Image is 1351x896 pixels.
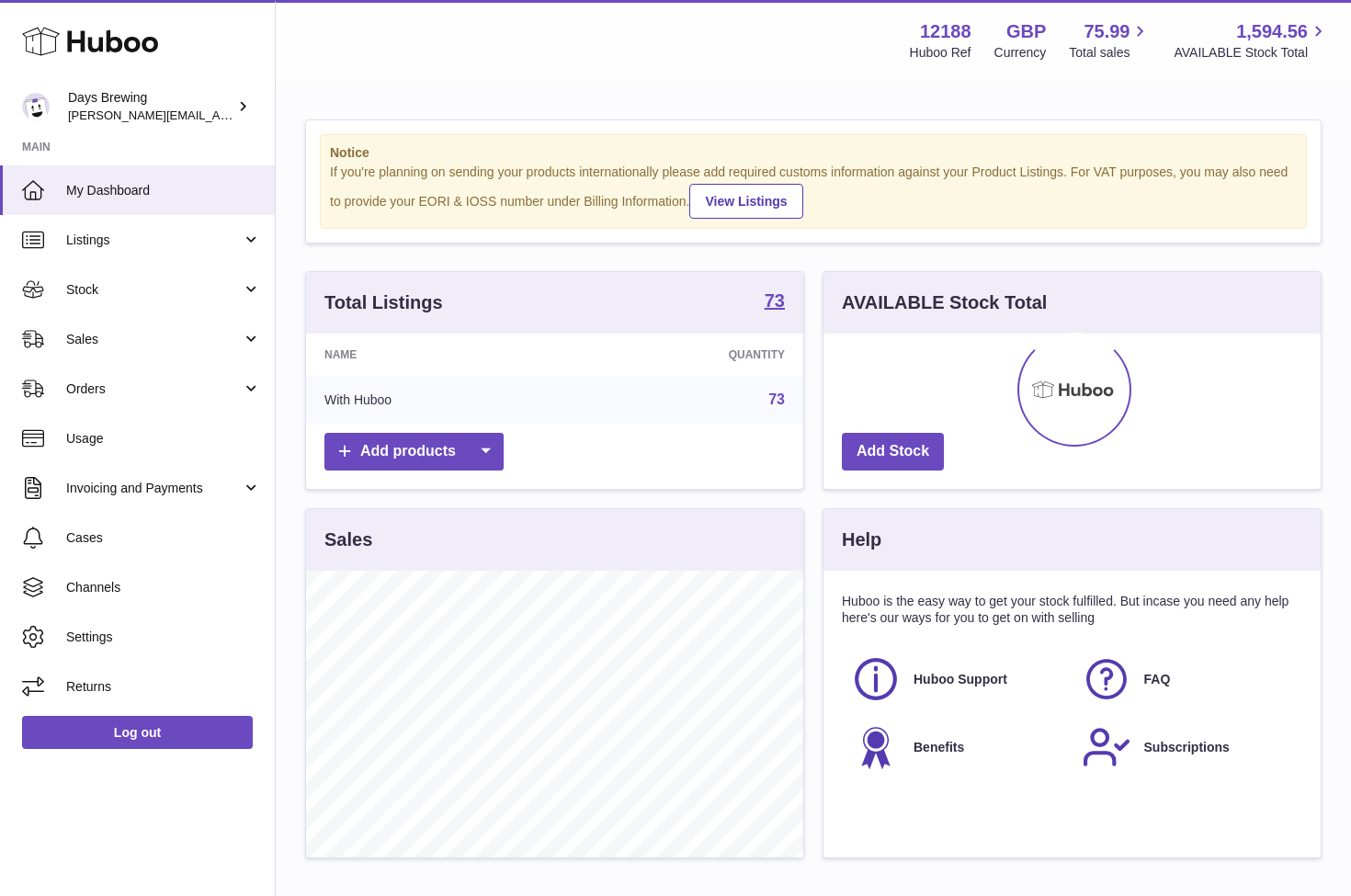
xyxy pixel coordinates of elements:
[842,593,1302,628] p: Huboo is the easy way to get your stock fulfilled. But incase you need any help here's our ways f...
[1069,44,1151,62] span: Total sales
[914,671,1007,688] span: Huboo Support
[324,433,504,471] a: Add products
[765,291,785,310] strong: 73
[66,232,242,249] span: Listings
[66,182,261,199] span: My Dashboard
[66,678,261,696] span: Returns
[842,527,881,552] h3: Help
[330,164,1297,219] div: If you're planning on sending your products internationally please add required customs informati...
[910,44,971,62] div: Huboo Ref
[689,184,802,219] a: View Listings
[842,290,1047,315] h3: AVAILABLE Stock Total
[1082,722,1294,772] a: Subscriptions
[306,376,568,424] td: With Huboo
[66,430,261,448] span: Usage
[1174,19,1329,62] a: 1,594.56 AVAILABLE Stock Total
[568,334,803,376] th: Quantity
[330,144,1297,162] strong: Notice
[1236,19,1308,44] span: 1,594.56
[1082,654,1294,704] a: FAQ
[1144,671,1171,688] span: FAQ
[920,19,971,44] strong: 12188
[1006,19,1046,44] strong: GBP
[1069,19,1151,62] a: 75.99 Total sales
[66,579,261,596] span: Channels
[66,629,261,646] span: Settings
[1144,739,1230,756] span: Subscriptions
[66,529,261,547] span: Cases
[851,654,1063,704] a: Huboo Support
[1174,44,1329,62] span: AVAILABLE Stock Total
[1084,19,1130,44] span: 75.99
[914,739,964,756] span: Benefits
[66,380,242,398] span: Orders
[22,716,253,749] a: Log out
[851,722,1063,772] a: Benefits
[66,480,242,497] span: Invoicing and Payments
[324,527,372,552] h3: Sales
[765,291,785,313] a: 73
[306,334,568,376] th: Name
[994,44,1047,62] div: Currency
[68,89,233,124] div: Days Brewing
[324,290,443,315] h3: Total Listings
[68,108,369,122] span: [PERSON_NAME][EMAIL_ADDRESS][DOMAIN_NAME]
[66,281,242,299] span: Stock
[66,331,242,348] span: Sales
[842,433,944,471] a: Add Stock
[22,93,50,120] img: greg@daysbrewing.com
[768,391,785,407] a: 73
